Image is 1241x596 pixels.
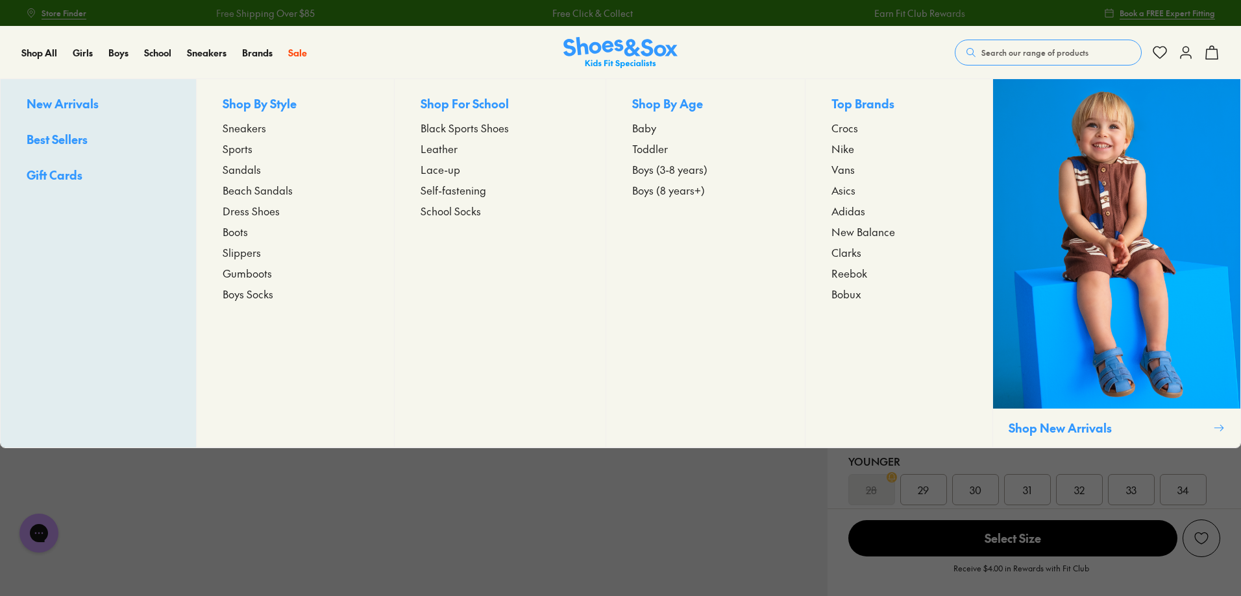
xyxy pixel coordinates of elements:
a: Lace-up [421,161,580,177]
s: 28 [866,482,877,497]
a: Dress Shoes [223,203,368,219]
p: Shop For School [421,95,580,115]
a: Crocs [831,120,966,136]
a: Shoes & Sox [563,37,678,69]
a: Asics [831,182,966,198]
a: Girls [73,46,93,60]
a: Nike [831,141,966,156]
div: Younger [848,453,1220,469]
img: SNS_Logo_Responsive.svg [563,37,678,69]
a: Baby [632,120,779,136]
span: Boots [223,224,248,239]
a: Sneakers [223,120,368,136]
span: Search our range of products [981,47,1088,58]
span: 32 [1074,482,1085,497]
a: Bobux [831,286,966,302]
span: Select Size [848,520,1177,556]
a: Free Click & Collect [549,6,630,20]
span: Black Sports Shoes [421,120,509,136]
p: Shop By Style [223,95,368,115]
a: Reebok [831,265,966,281]
p: Shop By Age [632,95,779,115]
span: Toddler [632,141,668,156]
span: 33 [1126,482,1137,497]
span: New Arrivals [27,95,99,112]
a: Toddler [632,141,779,156]
a: Black Sports Shoes [421,120,580,136]
span: Sports [223,141,252,156]
span: Girls [73,46,93,59]
span: Lace-up [421,161,460,177]
span: Vans [831,161,855,177]
span: 30 [970,482,981,497]
span: Asics [831,182,855,198]
a: Leather [421,141,580,156]
a: Beach Sandals [223,182,368,198]
a: Gumboots [223,265,368,281]
span: Store Finder [42,7,86,19]
a: Gift Cards [27,166,170,186]
span: Gift Cards [27,167,82,183]
a: Sale [288,46,307,60]
span: 29 [918,482,929,497]
span: Brands [242,46,273,59]
span: Shop All [21,46,57,59]
a: New Arrivals [27,95,170,115]
span: Boys [108,46,129,59]
span: Gumboots [223,265,272,281]
a: Vans [831,161,966,177]
a: Free Shipping Over $85 [213,6,312,20]
button: Add to Wishlist [1183,519,1220,557]
p: Top Brands [831,95,966,115]
span: Dress Shoes [223,203,280,219]
a: Boys [108,46,129,60]
span: Self-fastening [421,182,486,198]
a: Sandals [223,161,368,177]
span: New Balance [831,224,895,239]
a: Book a FREE Expert Fitting [1104,1,1215,25]
span: Adidas [831,203,865,219]
a: Boys (3-8 years) [632,161,779,177]
span: Baby [632,120,656,136]
span: Boys (3-8 years) [632,161,707,177]
a: Slippers [223,244,368,260]
a: Boys Socks [223,286,368,302]
p: Shop New Arrivals [1009,419,1208,436]
a: Adidas [831,203,966,219]
a: Best Sellers [27,130,170,150]
a: Sneakers [187,46,227,60]
a: Sports [223,141,368,156]
a: Store Finder [26,1,86,25]
p: Receive $4.00 in Rewards with Fit Club [953,562,1089,586]
span: Boys (8 years+) [632,182,705,198]
span: Sneakers [187,46,227,59]
a: Clarks [831,244,966,260]
span: Best Sellers [27,131,88,147]
span: Beach Sandals [223,182,293,198]
a: School [144,46,171,60]
span: 34 [1177,482,1189,497]
span: Clarks [831,244,861,260]
img: SNS_WEBASSETS_CollectionHero_1280x1600_3.png [993,79,1240,409]
span: Reebok [831,265,867,281]
a: Self-fastening [421,182,580,198]
span: School Socks [421,203,481,219]
span: Nike [831,141,854,156]
span: Sandals [223,161,261,177]
a: Earn Fit Club Rewards [871,6,962,20]
span: 31 [1023,482,1031,497]
span: School [144,46,171,59]
span: Leather [421,141,458,156]
iframe: Gorgias live chat messenger [13,509,65,557]
a: Shop All [21,46,57,60]
a: Brands [242,46,273,60]
a: School Socks [421,203,580,219]
span: Crocs [831,120,858,136]
button: Select Size [848,519,1177,557]
a: Boots [223,224,368,239]
a: New Balance [831,224,966,239]
span: Sale [288,46,307,59]
a: Boys (8 years+) [632,182,779,198]
span: Sneakers [223,120,266,136]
